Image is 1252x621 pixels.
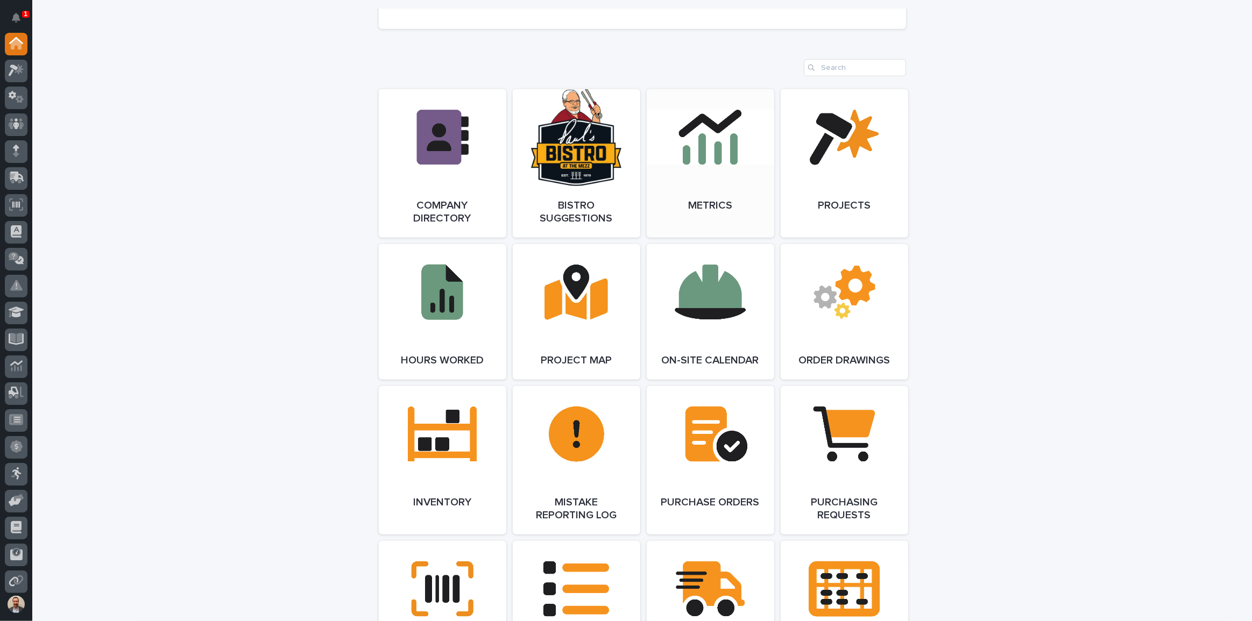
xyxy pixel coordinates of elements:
[647,89,774,238] a: Metrics
[647,386,774,534] a: Purchase Orders
[379,386,506,534] a: Inventory
[13,13,27,30] div: Notifications1
[513,89,640,238] a: Bistro Suggestions
[24,10,27,18] p: 1
[647,244,774,380] a: On-Site Calendar
[379,244,506,380] a: Hours Worked
[804,59,906,76] input: Search
[781,89,908,238] a: Projects
[513,244,640,380] a: Project Map
[5,6,27,29] button: Notifications
[781,386,908,534] a: Purchasing Requests
[781,244,908,380] a: Order Drawings
[513,386,640,534] a: Mistake Reporting Log
[379,89,506,238] a: Company Directory
[5,593,27,616] button: users-avatar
